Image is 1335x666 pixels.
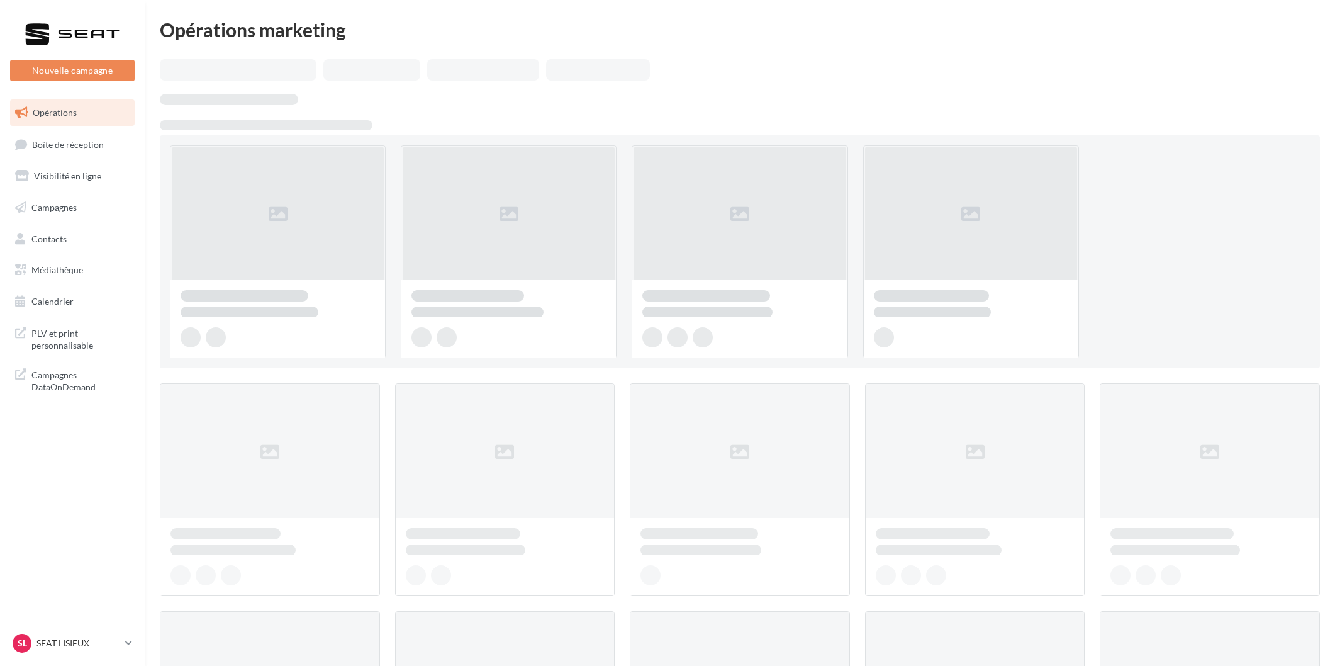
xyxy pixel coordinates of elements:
a: Contacts [8,226,137,252]
span: Médiathèque [31,264,83,275]
span: Boîte de réception [32,138,104,149]
span: Visibilité en ligne [34,171,101,181]
span: Contacts [31,233,67,244]
span: SL [18,637,27,650]
a: Campagnes DataOnDemand [8,361,137,398]
div: Opérations marketing [160,20,1320,39]
span: Calendrier [31,296,74,307]
span: PLV et print personnalisable [31,325,130,352]
a: Calendrier [8,288,137,315]
a: Visibilité en ligne [8,163,137,189]
a: SL SEAT LISIEUX [10,631,135,655]
button: Nouvelle campagne [10,60,135,81]
p: SEAT LISIEUX [36,637,120,650]
a: Campagnes [8,195,137,221]
a: Médiathèque [8,257,137,283]
span: Opérations [33,107,77,118]
a: PLV et print personnalisable [8,320,137,357]
a: Boîte de réception [8,131,137,158]
span: Campagnes DataOnDemand [31,366,130,393]
a: Opérations [8,99,137,126]
span: Campagnes [31,202,77,213]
